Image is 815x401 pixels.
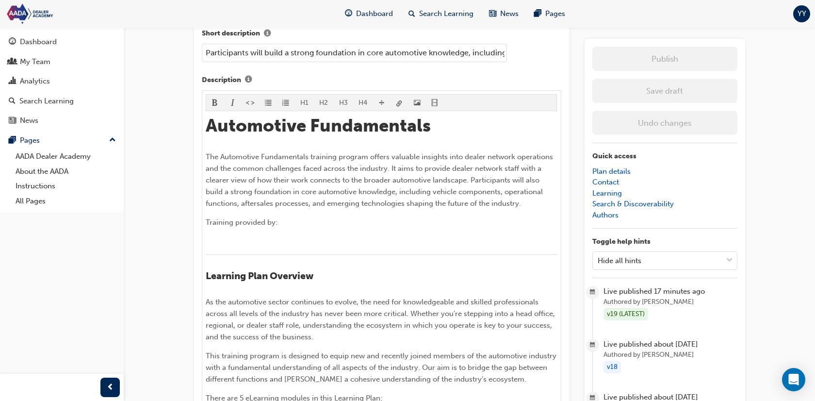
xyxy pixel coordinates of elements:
button: Save draft [592,79,737,103]
label: Short description [202,28,561,40]
span: calendar-icon [590,286,595,299]
button: DashboardMy TeamAnalyticsSearch LearningNews [4,31,120,132]
span: This training program is designed to equip new and recently joined members of the automotive indu... [206,351,558,384]
span: news-icon [9,117,16,125]
div: Search Learning [19,96,74,107]
span: info-icon [264,30,271,38]
button: H1 [295,95,314,111]
a: News [4,112,120,130]
a: Analytics [4,72,120,90]
a: search-iconSearch Learning [401,4,481,24]
span: Search Learning [419,8,473,19]
a: guage-iconDashboard [337,4,401,24]
button: format_ul-icon [260,95,277,111]
span: Automotive Fundamentals [206,115,431,136]
span: guage-icon [345,8,352,20]
span: calendar-icon [590,339,595,351]
span: search-icon [9,97,16,106]
div: Pages [20,135,40,146]
span: YY [798,8,806,19]
p: Toggle help hints [592,236,737,248]
button: YY [793,5,810,22]
button: Short description [260,28,275,40]
a: My Team [4,53,120,71]
button: Pages [4,132,120,150]
div: Analytics [20,76,50,87]
span: image-icon [414,100,421,108]
span: Pages [545,8,565,19]
button: H4 [353,95,373,111]
div: v18 [603,361,621,374]
span: format_italic-icon [229,100,236,108]
span: search-icon [408,8,415,20]
span: Learning Plan Overview [206,270,313,282]
a: About the AADA [12,164,120,179]
div: Open Intercom Messenger [782,368,805,391]
span: pages-icon [534,8,541,20]
span: format_monospace-icon [247,100,254,108]
p: Quick access [592,151,737,162]
span: people-icon [9,58,16,67]
button: format_monospace-icon [242,95,260,111]
button: Description [241,74,256,86]
div: My Team [20,56,50,67]
button: H2 [314,95,334,111]
span: The Automotive Fundamentals training program offers valuable insights into dealer network operati... [206,152,555,208]
a: Plan details [592,167,631,176]
span: Training provided by: [206,218,277,227]
a: All Pages [12,194,120,209]
span: video-icon [431,100,438,108]
button: format_bold-icon [206,95,224,111]
span: guage-icon [9,38,16,47]
span: Dashboard [356,8,393,19]
a: Learning [592,189,622,198]
a: pages-iconPages [526,4,573,24]
span: Live published about [DATE] [603,339,737,350]
img: Trak [5,3,116,25]
a: Search Learning [4,92,120,110]
span: format_ul-icon [265,100,272,108]
a: Contact [592,178,619,186]
div: Dashboard [20,36,57,48]
span: format_ol-icon [282,100,289,108]
span: Authored by [PERSON_NAME] [603,350,737,361]
button: image-icon [408,95,426,111]
button: Undo changes [592,111,737,135]
a: news-iconNews [481,4,526,24]
span: info-icon [245,76,252,84]
span: Live published 17 minutes ago [603,286,737,297]
a: Authors [592,211,619,219]
button: divider-icon [373,95,391,111]
span: pages-icon [9,136,16,145]
button: format_italic-icon [224,95,242,111]
button: link-icon [391,95,408,111]
span: format_bold-icon [212,100,218,108]
a: AADA Dealer Academy [12,149,120,164]
span: link-icon [396,100,403,108]
span: Authored by [PERSON_NAME] [603,297,737,308]
span: news-icon [489,8,496,20]
a: Instructions [12,179,120,194]
button: Publish [592,47,737,71]
span: prev-icon [107,382,114,394]
a: Dashboard [4,33,120,51]
button: format_ol-icon [277,95,295,111]
label: Description [202,74,561,86]
button: video-icon [426,95,444,111]
a: Search & Discoverability [592,200,674,208]
div: News [20,115,38,126]
div: Hide all hints [598,255,641,266]
span: News [500,8,519,19]
span: up-icon [109,134,116,147]
div: v19 (LATEST) [603,308,648,321]
button: H3 [334,95,354,111]
span: down-icon [726,254,733,267]
span: As the automotive sector continues to evolve, the need for knowledgeable and skilled professional... [206,298,557,341]
span: divider-icon [378,100,385,108]
span: chart-icon [9,77,16,86]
